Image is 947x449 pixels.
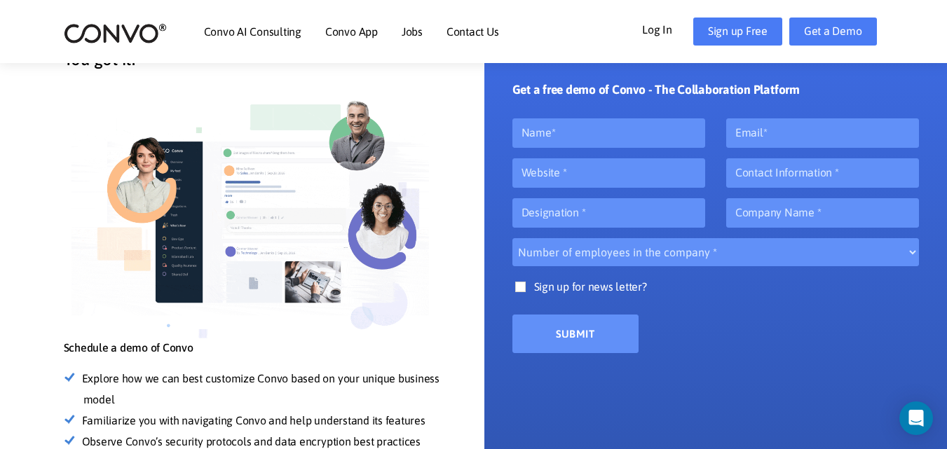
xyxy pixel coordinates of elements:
li: Explore how we can best customize Convo based on your unique business model [83,368,442,410]
img: getademo-left-img.png [64,83,442,341]
a: Log In [642,18,693,40]
label: Sign up for news letter? [512,277,920,312]
input: Contact Information * [726,158,919,188]
input: Submit [512,315,639,353]
a: Jobs [402,26,423,37]
a: Contact Us [447,26,499,37]
input: Email* [726,118,919,148]
a: Convo App [325,26,378,37]
a: Sign up Free [693,18,782,46]
input: Company Name * [726,198,919,228]
a: Get a Demo [789,18,877,46]
h3: Get a free demo of Convo - The Collaboration Platform [512,83,800,108]
a: Convo AI Consulting [204,26,301,37]
img: logo_2.png [64,22,167,44]
input: Designation * [512,198,705,228]
input: Website * [512,158,705,188]
h4: Schedule a demo of Convo [64,341,442,365]
div: Open Intercom Messenger [899,401,933,435]
input: Name* [512,118,705,148]
li: Familiarize you with navigating Convo and help understand its features [83,410,442,431]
